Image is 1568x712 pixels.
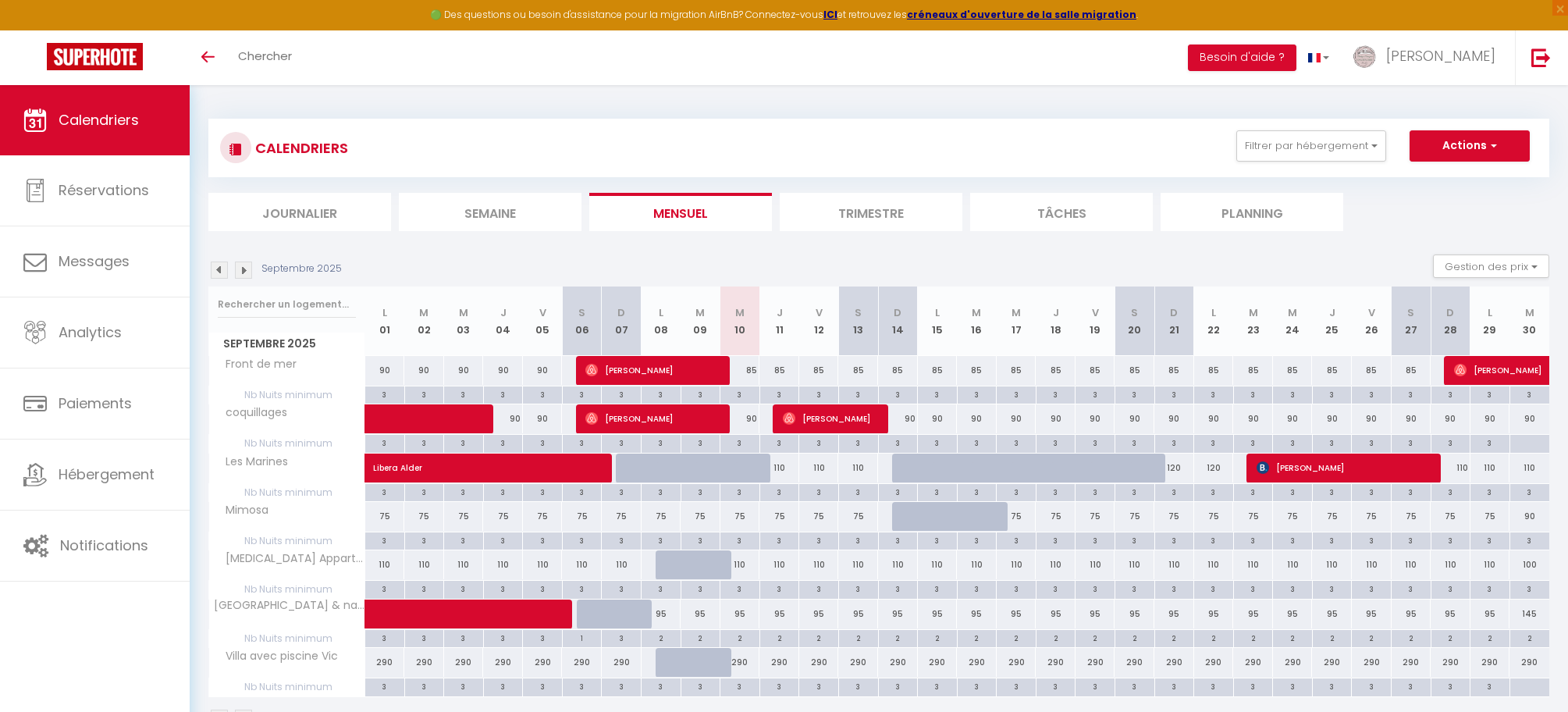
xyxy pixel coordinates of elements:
abbr: M [695,305,705,320]
div: 3 [799,532,838,547]
div: 3 [563,484,602,499]
div: 3 [642,484,681,499]
div: 75 [1431,502,1470,531]
input: Rechercher un logement... [218,290,356,319]
th: 30 [1509,287,1549,356]
abbr: S [1131,305,1138,320]
div: 3 [523,435,562,450]
div: 90 [1115,404,1154,433]
div: 90 [483,356,523,385]
div: 3 [1392,435,1431,450]
div: 3 [405,386,444,401]
div: 3 [365,435,404,450]
span: Calendriers [59,110,139,130]
th: 12 [799,287,839,356]
div: 85 [1312,356,1352,385]
div: 90 [1392,404,1431,433]
th: 20 [1115,287,1154,356]
div: 85 [1194,356,1234,385]
div: 90 [523,356,563,385]
div: 75 [1273,502,1313,531]
div: 90 [523,404,563,433]
div: 90 [1470,404,1510,433]
span: Réservations [59,180,149,200]
div: 90 [1194,404,1234,433]
div: 3 [523,484,562,499]
div: 3 [760,435,799,450]
div: 3 [1313,532,1352,547]
div: 3 [563,386,602,401]
div: 3 [365,386,404,401]
p: Septembre 2025 [261,262,342,276]
th: 17 [997,287,1036,356]
div: 85 [1036,356,1076,385]
div: 3 [563,532,602,547]
th: 02 [404,287,444,356]
div: 110 [838,454,878,482]
div: 3 [1194,386,1233,401]
div: 90 [1036,404,1076,433]
span: [PERSON_NAME] [1386,46,1495,66]
div: 3 [918,435,957,450]
span: Septembre 2025 [209,333,364,355]
div: 3 [720,532,759,547]
div: 85 [997,356,1036,385]
div: 85 [1233,356,1273,385]
abbr: M [972,305,981,320]
div: 3 [799,386,838,401]
a: Chercher [226,30,304,85]
div: 3 [484,435,523,450]
div: 3 [1352,386,1391,401]
div: 3 [1036,532,1076,547]
abbr: S [855,305,862,320]
abbr: V [816,305,823,320]
div: 3 [760,386,799,401]
div: 3 [1036,386,1076,401]
div: 90 [1273,404,1313,433]
div: 3 [760,484,799,499]
div: 90 [444,356,484,385]
abbr: L [1488,305,1492,320]
div: 3 [523,532,562,547]
th: 05 [523,287,563,356]
div: 3 [1155,484,1194,499]
div: 85 [1154,356,1194,385]
div: 3 [1076,532,1115,547]
div: 90 [1312,404,1352,433]
div: 120 [1154,454,1194,482]
div: 3 [1194,435,1233,450]
abbr: J [1329,305,1335,320]
abbr: S [578,305,585,320]
span: Hébergement [59,465,155,484]
div: 75 [997,502,1036,531]
div: 3 [405,484,444,499]
div: 90 [878,404,918,433]
div: 3 [602,532,641,547]
div: 90 [1509,502,1549,531]
span: Notifications [60,536,148,555]
abbr: M [735,305,745,320]
div: 75 [720,502,760,531]
div: 75 [1076,502,1115,531]
div: 3 [1273,532,1312,547]
abbr: L [935,305,940,320]
li: Tâches [970,193,1153,231]
abbr: L [382,305,387,320]
div: 3 [1273,484,1312,499]
span: Nb Nuits minimum [209,386,364,404]
div: 75 [523,502,563,531]
span: Chercher [238,48,292,64]
button: Besoin d'aide ? [1188,44,1296,71]
th: 09 [681,287,720,356]
div: 3 [799,484,838,499]
th: 27 [1392,287,1431,356]
a: ... [PERSON_NAME] [1341,30,1515,85]
th: 13 [838,287,878,356]
div: 3 [642,435,681,450]
span: [PERSON_NAME] [783,404,876,433]
abbr: M [1525,305,1534,320]
div: 3 [720,386,759,401]
div: 85 [1115,356,1154,385]
div: 85 [799,356,839,385]
div: 90 [365,356,405,385]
